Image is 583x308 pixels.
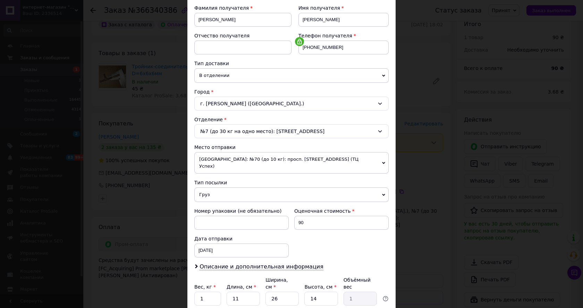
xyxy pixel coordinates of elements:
[194,235,289,242] div: Дата отправки
[194,284,216,290] label: Вес, кг
[344,276,377,290] div: Объёмный вес
[194,68,389,83] span: В отделении
[194,180,227,185] span: Тип посылки
[194,144,236,150] span: Место отправки
[194,33,250,38] span: Отчество получателя
[298,5,340,11] span: Имя получателя
[194,88,389,95] div: Город
[304,284,336,290] label: Высота, см
[194,152,389,174] span: [GEOGRAPHIC_DATA]: №70 (до 10 кг): просп. [STREET_ADDRESS] (ТЦ Успех)
[200,263,323,270] span: Описание и дополнительная информация
[194,5,249,11] span: Фамилия получателя
[265,277,288,290] label: Ширина, см
[194,208,289,214] div: Номер упаковки (не обязательно)
[194,116,389,123] div: Отделение
[294,208,389,214] div: Оценочная стоимость
[298,41,389,54] input: +380
[194,187,389,202] span: Груз
[227,284,256,290] label: Длина, см
[194,97,389,111] div: г. [PERSON_NAME] ([GEOGRAPHIC_DATA].)
[194,124,389,138] div: №7 (до 30 кг на одно место): [STREET_ADDRESS]
[298,33,352,38] span: Телефон получателя
[194,61,229,66] span: Тип доставки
